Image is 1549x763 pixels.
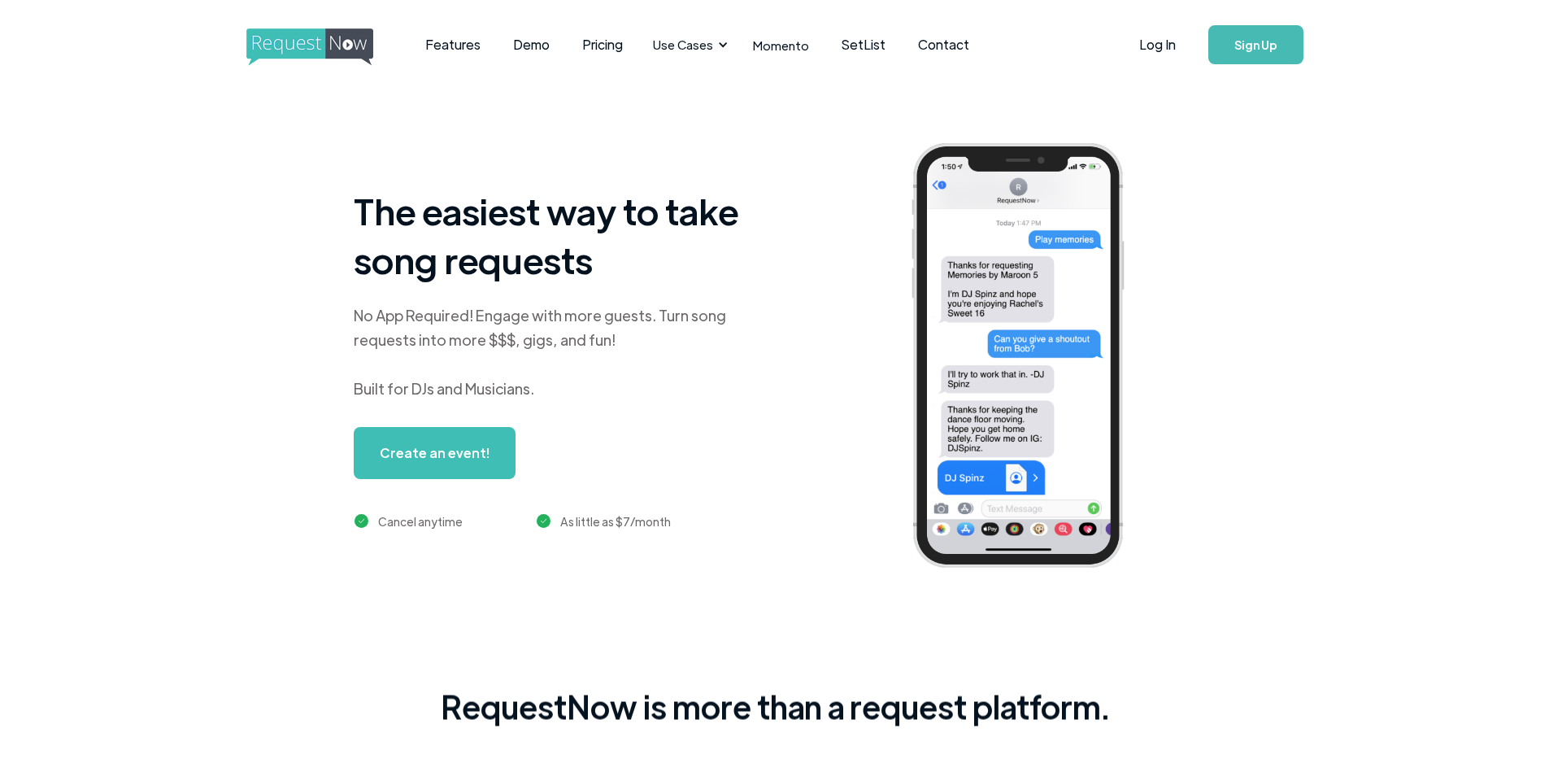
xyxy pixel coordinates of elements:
div: Cancel anytime [378,512,463,531]
div: No App Required! Engage with more guests. Turn song requests into more $$$, gigs, and fun! Built ... [354,303,760,401]
a: Create an event! [354,427,516,479]
a: Pricing [566,20,639,70]
h1: The easiest way to take song requests [354,186,760,284]
a: Contact [902,20,986,70]
div: As little as $7/month [560,512,671,531]
a: Momento [737,21,825,69]
a: SetList [825,20,902,70]
a: Demo [497,20,566,70]
a: home [246,28,368,61]
img: requestnow logo [246,28,403,66]
a: Log In [1123,16,1192,73]
img: green checkmark [355,514,368,528]
div: Use Cases [653,36,713,54]
div: Use Cases [643,20,733,70]
img: green checkmark [537,514,550,528]
img: iphone screenshot [893,132,1168,585]
a: Features [409,20,497,70]
a: Sign Up [1208,25,1303,64]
